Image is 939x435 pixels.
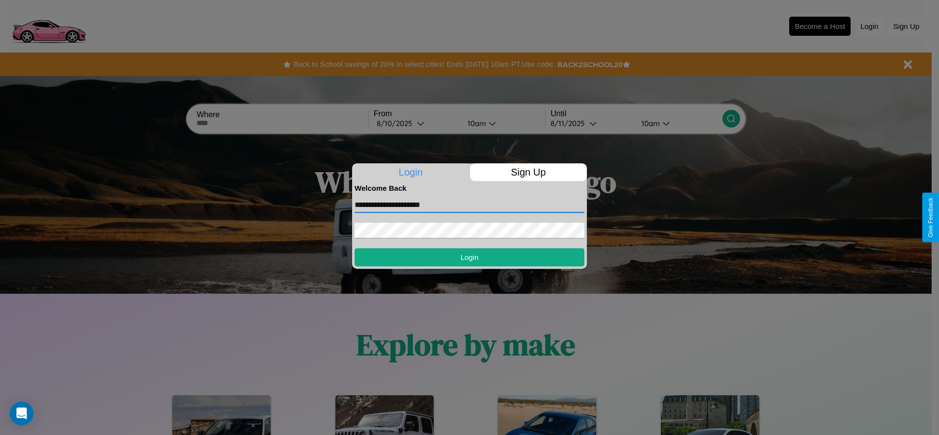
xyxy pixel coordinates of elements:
[10,402,33,425] div: Open Intercom Messenger
[927,198,934,237] div: Give Feedback
[355,184,584,192] h4: Welcome Back
[352,163,469,181] p: Login
[470,163,587,181] p: Sign Up
[355,248,584,266] button: Login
